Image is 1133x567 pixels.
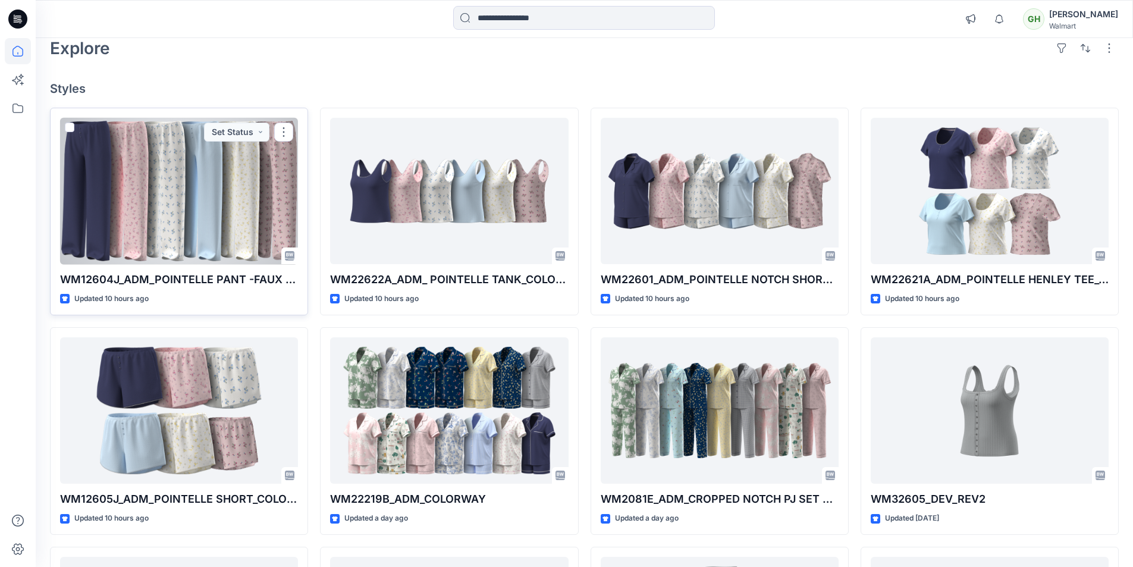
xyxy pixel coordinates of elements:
a: WM12605J_ADM_POINTELLE SHORT_COLORWAY [60,337,298,484]
p: Updated 10 hours ago [74,512,149,525]
div: [PERSON_NAME] [1049,7,1118,21]
a: WM22621A_ADM_POINTELLE HENLEY TEE_COLORWAY [871,118,1109,265]
a: WM2081E_ADM_CROPPED NOTCH PJ SET w/ STRAIGHT HEM TOP_COLORWAY [601,337,839,484]
p: Updated 10 hours ago [74,293,149,305]
a: WM22601_ADM_POINTELLE NOTCH SHORTIE_COLORWAY [601,118,839,265]
p: WM22601_ADM_POINTELLE NOTCH SHORTIE_COLORWAY [601,271,839,288]
p: WM22219B_ADM_COLORWAY [330,491,568,508]
a: WM22622A_ADM_ POINTELLE TANK_COLORWAY [330,118,568,265]
p: Updated 10 hours ago [885,293,959,305]
div: GH [1023,8,1044,30]
p: WM32605_DEV_REV2 [871,491,1109,508]
p: WM12605J_ADM_POINTELLE SHORT_COLORWAY [60,491,298,508]
p: WM2081E_ADM_CROPPED NOTCH PJ SET w/ STRAIGHT HEM TOP_COLORWAY [601,491,839,508]
p: WM22621A_ADM_POINTELLE HENLEY TEE_COLORWAY [871,271,1109,288]
p: WM12604J_ADM_POINTELLE PANT -FAUX FLY & BUTTONS + PICOT_COLORWAY [60,271,298,288]
h4: Styles [50,82,1119,96]
h2: Explore [50,39,110,58]
a: WM22219B_ADM_COLORWAY [330,337,568,484]
p: WM22622A_ADM_ POINTELLE TANK_COLORWAY [330,271,568,288]
p: Updated a day ago [615,512,679,525]
a: WM32605_DEV_REV2 [871,337,1109,484]
div: Walmart [1049,21,1118,30]
p: Updated 10 hours ago [615,293,689,305]
p: Updated 10 hours ago [344,293,419,305]
p: Updated [DATE] [885,512,939,525]
a: WM12604J_ADM_POINTELLE PANT -FAUX FLY & BUTTONS + PICOT_COLORWAY [60,118,298,265]
p: Updated a day ago [344,512,408,525]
